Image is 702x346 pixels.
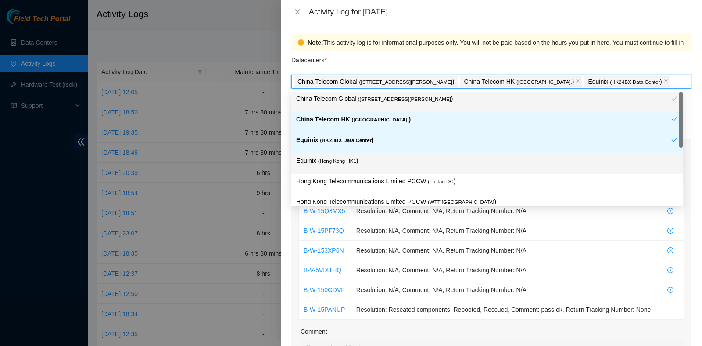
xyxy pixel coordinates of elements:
span: close-circle [662,247,679,253]
a: B-W-15PANUP [304,306,345,313]
a: B-W-150GDVF [304,286,345,293]
td: Resolution: N/A, Comment: N/A, Return Tracking Number: N/A [351,260,657,280]
a: B-W-15PF73Q [304,227,344,234]
td: Resolution: N/A, Comment: N/A, Return Tracking Number: N/A [351,241,657,260]
p: China Telecom HK ) [464,77,574,87]
span: close [664,79,668,84]
p: Equinix ) [296,135,671,145]
p: China Telecom Global ) [296,94,671,104]
p: Hong Kong Telecommunications Limited PCCW ) [296,197,677,207]
span: ( WTT [GEOGRAPHIC_DATA] [428,200,494,205]
span: ( Hong Kong HK1 [318,158,356,164]
label: Comment [301,327,327,336]
span: ( [STREET_ADDRESS][PERSON_NAME] [359,79,452,85]
p: China Telecom Global ) [297,77,454,87]
span: ( Fo Tan DC [428,179,454,184]
div: Activity Log for [DATE] [309,7,691,17]
span: close-circle [662,267,679,273]
span: check [671,116,677,122]
p: China Telecom HK ) [296,114,671,125]
span: close [294,8,301,15]
span: check [671,137,677,143]
span: ( [STREET_ADDRESS][PERSON_NAME] [358,96,451,102]
td: Resolution: N/A, Comment: N/A, Return Tracking Number: N/A [351,201,657,221]
span: check [671,96,677,102]
p: Hong Kong Telecommunications Limited PCCW ) [296,176,677,186]
td: Resolution: N/A, Comment: N/A, Return Tracking Number: N/A [351,280,657,300]
span: ( [GEOGRAPHIC_DATA]. [352,117,409,122]
a: B-W-153XP6N [304,247,344,254]
p: Equinix ) [588,77,662,87]
p: Equinix ) [296,156,677,166]
button: Close [291,8,304,16]
p: Datacenters [291,51,327,65]
span: close [576,79,580,84]
span: close-circle [662,287,679,293]
td: Resolution: Reseated components, Rebooted, Rescued, Comment: pass ok, Return Tracking Number: None [351,300,657,320]
span: ( HK2-IBX Data Center [320,138,372,143]
span: close-circle [662,228,679,234]
span: close-circle [662,208,679,214]
td: Resolution: N/A, Comment: N/A, Return Tracking Number: N/A [351,221,657,241]
a: B-W-15Q8MX5 [304,207,345,214]
span: ( [GEOGRAPHIC_DATA]. [516,79,572,85]
strong: Note: [308,38,323,47]
span: ( HK2-IBX Data Center [610,79,660,85]
a: B-V-5VIX1HQ [304,267,341,274]
span: exclamation-circle [298,39,304,46]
